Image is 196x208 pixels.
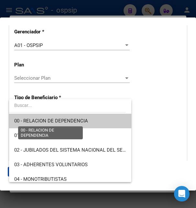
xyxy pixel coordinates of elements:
[14,162,88,168] span: 03 - ADHERENTES VOLUNTARIOS
[14,176,67,182] span: 04 - MONOTRIBUTISTAS
[14,147,159,153] span: 02 - JUBILADOS DEL SISTEMA NACIONAL DEL SEGURO DE SALUD
[14,118,88,124] span: 00 - RELACION DE DEPENDENCIA
[9,98,126,112] input: dropdown search
[14,133,48,138] span: 01 - PASANTES
[174,186,190,202] div: Open Intercom Messenger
